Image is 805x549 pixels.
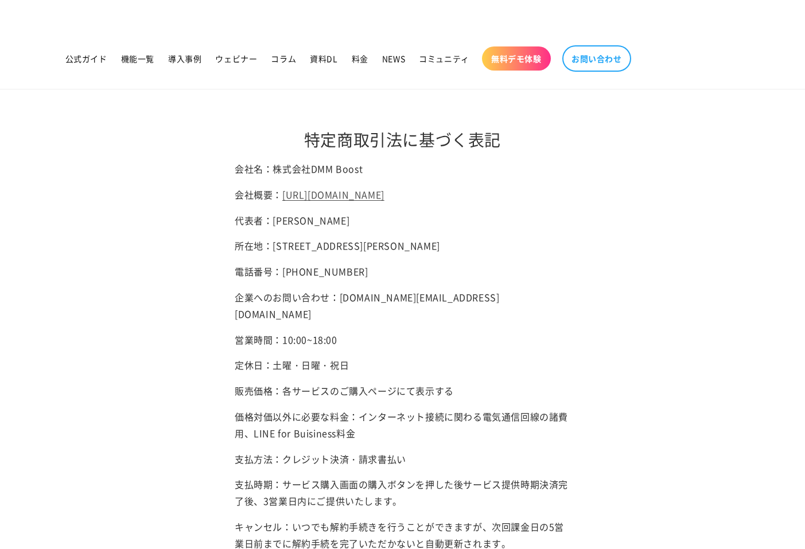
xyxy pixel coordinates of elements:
[235,357,570,373] p: 定休日：土曜・日曜・祝日
[491,53,542,64] span: 無料デモ体験
[121,53,154,64] span: 機能一覧
[264,46,303,71] a: コラム
[382,53,405,64] span: NEWS
[282,188,384,201] a: [URL][DOMAIN_NAME]
[235,263,570,280] p: 電話番号：[PHONE_NUMBER]
[65,53,107,64] span: 公式ガイド
[235,408,570,442] p: 価格対価以外に必要な料金：インターネット接続に関わる電気通信回線の諸費用、LINE for Buisiness料金
[59,46,114,71] a: 公式ガイド
[114,46,161,71] a: 機能一覧
[235,212,570,229] p: 代表者：[PERSON_NAME]
[482,46,551,71] a: 無料デモ体験
[412,46,476,71] a: コミュニティ
[235,237,570,254] p: 所在地：[STREET_ADDRESS][PERSON_NAME]
[235,476,570,509] p: 支払時期：サービス購入画面の購入ボタンを押した後サービス提供時期決済完了後、3営業日内にご提供いたします。
[235,289,570,322] p: 企業へのお問い合わせ：[DOMAIN_NAME][EMAIL_ADDRESS][DOMAIN_NAME]
[310,53,337,64] span: 資料DL
[235,161,570,177] p: 会社名：株式会社DMM Boost
[571,53,622,64] span: お問い合わせ
[271,53,296,64] span: コラム
[235,186,570,203] p: 会社概要：
[215,53,257,64] span: ウェビナー
[352,53,368,64] span: 料金
[235,451,570,468] p: 支払方法：クレジット決済・請求書払い
[168,53,201,64] span: 導入事例
[235,332,570,348] p: 営業時間：10:00~18:00
[235,129,570,150] h1: 特定商取引法に基づく表記
[562,45,631,72] a: お問い合わせ
[235,383,570,399] p: 販売価格：各サービスのご購入ページにて表示する
[375,46,412,71] a: NEWS
[303,46,344,71] a: 資料DL
[161,46,208,71] a: 導入事例
[208,46,264,71] a: ウェビナー
[419,53,469,64] span: コミュニティ
[345,46,375,71] a: 料金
